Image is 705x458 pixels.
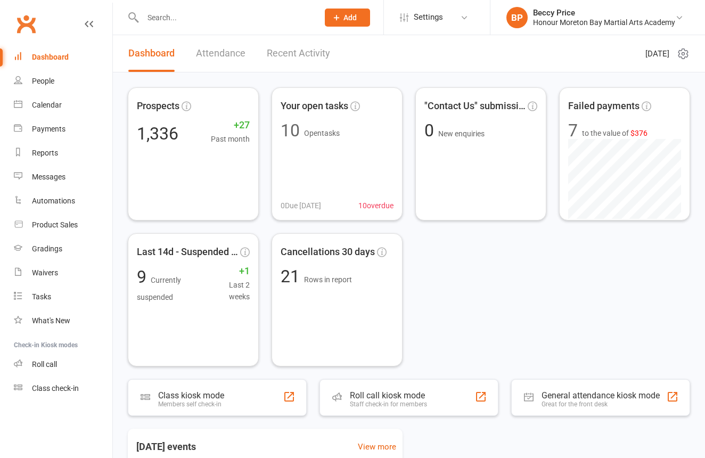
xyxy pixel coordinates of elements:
div: Roll call kiosk mode [350,390,427,400]
span: Prospects [137,99,179,114]
div: 10 [281,122,300,139]
span: $376 [630,129,647,137]
div: Tasks [32,292,51,301]
span: Last 14d - Suspended Membe... [137,244,238,260]
span: Rows in report [304,275,352,284]
span: Failed payments [568,99,640,114]
span: New enquiries [438,129,485,138]
a: Waivers [14,261,112,285]
div: General attendance kiosk mode [542,390,660,400]
a: Recent Activity [267,35,330,72]
div: 9 [137,268,211,302]
div: Automations [32,197,75,205]
div: 7 [568,122,578,139]
a: View more [358,440,396,453]
span: 0 Due [DATE] [281,200,321,211]
span: [DATE] [645,47,669,60]
span: 21 [281,266,304,287]
div: People [32,77,54,85]
div: Product Sales [32,220,78,229]
a: Dashboard [14,45,112,69]
div: What's New [32,316,70,325]
div: Class kiosk mode [158,390,224,400]
div: Class check-in [32,384,79,392]
span: 0 [424,120,438,141]
span: Open tasks [304,129,340,137]
a: Dashboard [128,35,175,72]
div: Great for the front desk [542,400,660,408]
div: Members self check-in [158,400,224,408]
button: Add [325,9,370,27]
div: Roll call [32,360,57,369]
span: Cancellations 30 days [281,244,375,260]
div: Calendar [32,101,62,109]
a: Roll call [14,353,112,377]
span: Last 2 weeks [211,279,250,303]
div: Beccy Price [533,8,675,18]
span: +1 [211,264,250,279]
a: Payments [14,117,112,141]
span: "Contact Us" submissions [424,99,526,114]
span: Currently suspended [137,276,181,301]
span: to the value of [582,127,647,139]
a: Product Sales [14,213,112,237]
a: Automations [14,189,112,213]
div: Gradings [32,244,62,253]
a: Attendance [196,35,245,72]
a: What's New [14,309,112,333]
span: 10 overdue [358,200,394,211]
span: Past month [211,133,250,145]
a: Tasks [14,285,112,309]
span: Settings [414,5,443,29]
h3: [DATE] events [128,437,204,456]
div: BP [506,7,528,28]
a: Gradings [14,237,112,261]
a: Class kiosk mode [14,377,112,400]
a: Messages [14,165,112,189]
div: 1,336 [137,125,178,142]
a: People [14,69,112,93]
div: Staff check-in for members [350,400,427,408]
span: +27 [211,118,250,133]
div: Honour Moreton Bay Martial Arts Academy [533,18,675,27]
a: Reports [14,141,112,165]
div: Messages [32,173,65,181]
a: Calendar [14,93,112,117]
span: Your open tasks [281,99,348,114]
span: Add [343,13,357,22]
a: Clubworx [13,11,39,37]
input: Search... [140,10,311,25]
div: Waivers [32,268,58,277]
div: Reports [32,149,58,157]
div: Payments [32,125,65,133]
div: Dashboard [32,53,69,61]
